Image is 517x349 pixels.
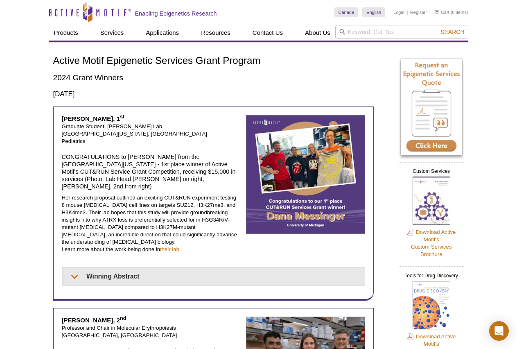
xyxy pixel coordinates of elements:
[489,321,509,341] div: Open Intercom Messenger
[438,28,467,36] button: Search
[53,55,374,67] h1: Active Motif Epigenetic Services Grant Program
[160,246,179,252] a: their lab
[141,25,184,41] a: Applications
[413,177,450,225] img: Custom Services
[62,317,126,324] strong: [PERSON_NAME], 2
[62,332,177,338] span: [GEOGRAPHIC_DATA], [GEOGRAPHIC_DATA]
[62,131,207,137] span: [GEOGRAPHIC_DATA][US_STATE], [GEOGRAPHIC_DATA]
[334,7,359,17] a: Canada
[246,115,365,234] img: Dana Messinger
[435,10,439,14] img: Your Cart
[62,115,125,122] strong: [PERSON_NAME], 1
[399,266,464,281] h2: Tools for Drug Discovery
[248,25,288,41] a: Contact Us
[62,194,240,253] p: Her research proposal outlined an exciting CUT&RUN experiment testing 8 mouse [MEDICAL_DATA] cell...
[413,281,450,329] img: Tools for Drug Discovery
[62,153,240,190] h4: CONGRATULATIONS to [PERSON_NAME] from the [GEOGRAPHIC_DATA][US_STATE] - 1st place winner of Activ...
[362,7,385,17] a: English
[62,123,163,129] span: Graduate Student, [PERSON_NAME] Lab
[95,25,129,41] a: Services
[335,25,468,39] input: Keyword, Cat. No.
[120,114,124,120] sup: st
[63,267,365,286] summary: Winning Abstract
[401,59,462,155] img: Request an Epigenetic Services Quote
[62,325,176,331] span: Professor and Chair in Molecular Erythropoiesis
[435,7,468,17] li: (0 items)
[135,10,217,17] h2: Enabling Epigenetics Research
[49,25,83,41] a: Products
[407,7,408,17] li: |
[435,9,449,15] a: Cart
[407,228,456,258] a: Download Active Motif'sCustom ServicesBrochure
[53,89,374,99] h3: [DATE]
[120,315,126,321] sup: nd
[300,25,335,41] a: About Us
[196,25,235,41] a: Resources
[440,29,464,35] span: Search
[410,9,427,15] a: Register
[393,9,404,15] a: Login
[399,162,464,177] h2: Custom Services
[62,138,86,144] span: Pediatrics
[53,72,374,83] h2: 2024 Grant Winners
